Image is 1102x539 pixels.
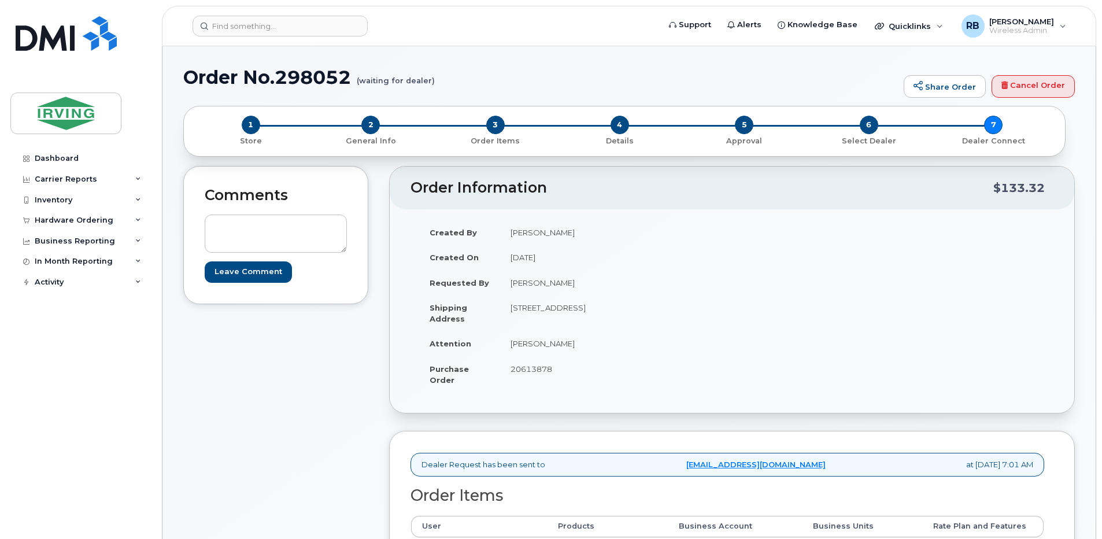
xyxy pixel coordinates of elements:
[411,487,1044,504] h2: Order Items
[411,516,548,537] th: User
[183,67,898,87] h1: Order No.298052
[500,331,723,356] td: [PERSON_NAME]
[411,453,1044,477] div: Dealer Request has been sent to at [DATE] 7:01 AM
[686,459,826,470] a: [EMAIL_ADDRESS][DOMAIN_NAME]
[803,516,923,537] th: Business Units
[500,270,723,296] td: [PERSON_NAME]
[438,136,553,146] p: Order Items
[687,136,802,146] p: Approval
[486,116,505,134] span: 3
[313,136,428,146] p: General Info
[511,364,552,374] span: 20613878
[992,75,1075,98] a: Cancel Order
[430,278,489,287] strong: Requested By
[205,187,347,204] h2: Comments
[411,180,993,196] h2: Order Information
[430,303,467,323] strong: Shipping Address
[682,134,807,146] a: 5 Approval
[430,339,471,348] strong: Attention
[904,75,986,98] a: Share Order
[430,364,469,385] strong: Purchase Order
[205,261,292,283] input: Leave Comment
[433,134,557,146] a: 3 Order Items
[500,295,723,331] td: [STREET_ADDRESS]
[811,136,926,146] p: Select Dealer
[500,245,723,270] td: [DATE]
[993,177,1045,199] div: $133.32
[668,516,803,537] th: Business Account
[860,116,878,134] span: 6
[807,134,931,146] a: 6 Select Dealer
[198,136,304,146] p: Store
[430,253,479,262] strong: Created On
[430,228,477,237] strong: Created By
[548,516,668,537] th: Products
[923,516,1044,537] th: Rate Plan and Features
[193,134,308,146] a: 1 Store
[500,220,723,245] td: [PERSON_NAME]
[557,134,682,146] a: 4 Details
[361,116,380,134] span: 2
[308,134,432,146] a: 2 General Info
[357,67,435,85] small: (waiting for dealer)
[242,116,260,134] span: 1
[735,116,753,134] span: 5
[611,116,629,134] span: 4
[562,136,677,146] p: Details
